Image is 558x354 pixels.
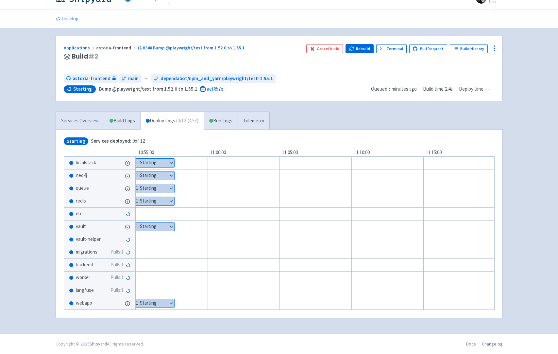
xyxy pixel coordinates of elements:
a: main [119,74,141,83]
span: Starting [73,86,92,92]
span: Pulls: 1 [110,248,124,256]
a: Pull Request [409,44,448,53]
a: Telemetry [238,112,269,130]
span: Queued [371,86,417,92]
a: astoria-frontend [64,74,118,83]
span: 0 of 12 [91,137,145,145]
a: Shipyard [90,341,107,347]
a: Docs [466,341,476,347]
div: Copyright © 2025 All rights reserved. [56,341,144,347]
span: vault-helper [76,236,101,243]
span: ← [144,75,149,82]
span: Pulls: 1 [110,274,124,281]
a: Deploy Logs (0/12)(4:53) [140,112,204,130]
span: Deploy time [459,85,483,93]
span: -:-- [485,85,491,93]
a: Services Overview [56,112,104,130]
a: Build Logs [104,112,140,130]
a: Develop [56,10,78,28]
span: main [128,75,139,82]
time: 5 minutes ago [388,86,417,92]
a: Build History [450,44,488,53]
span: ( 0 / 12 ) (4:53) [176,117,198,125]
span: astoria-frontend [73,75,110,82]
span: migrations [76,248,97,256]
span: 2.4s [445,85,453,93]
div: 11:00:00 [208,149,279,156]
div: 11:15:00 [423,149,495,156]
span: # 2 [88,52,98,61]
span: astoria-frontend [96,45,137,51]
span: dependabot/npm_and_yarn/playwright/test-1.55.1 [161,75,273,82]
button: Cancel build [306,44,343,53]
a: Changelog [482,341,503,347]
span: vault [76,223,86,230]
span: worker [76,274,90,281]
span: Starting [64,137,88,145]
strong: Bump @playwright/test from 1.52.0 to 1.55.1 [99,86,197,92]
span: Build time [423,85,444,93]
button: Rebuild [346,44,374,53]
div: 10:55:00 [136,149,208,156]
a: Run Logs [204,112,238,130]
span: langfuse [76,287,94,294]
span: Pulls: 1 [110,287,124,294]
a: Terminal [376,44,407,53]
div: 11:10:00 [351,149,423,156]
span: Pulls: 1 [110,261,124,269]
div: · · [371,85,495,93]
span: Build [72,53,98,60]
span: redis [76,197,86,205]
span: neo4j [76,172,87,179]
span: Services deployed: [91,138,131,144]
span: db [76,210,81,218]
a: aef657e [207,86,223,92]
a: #340 Bump @playwright/test from 1.52.0 to 1.55.1 [137,45,246,51]
span: localstack [76,159,96,167]
span: webapp [76,299,92,307]
a: dependabot/npm_and_yarn/playwright/test-1.55.1 [151,74,276,83]
a: Applications [64,45,96,51]
span: backend [76,261,93,269]
div: 11:05:00 [279,149,351,156]
span: queue [76,185,89,192]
